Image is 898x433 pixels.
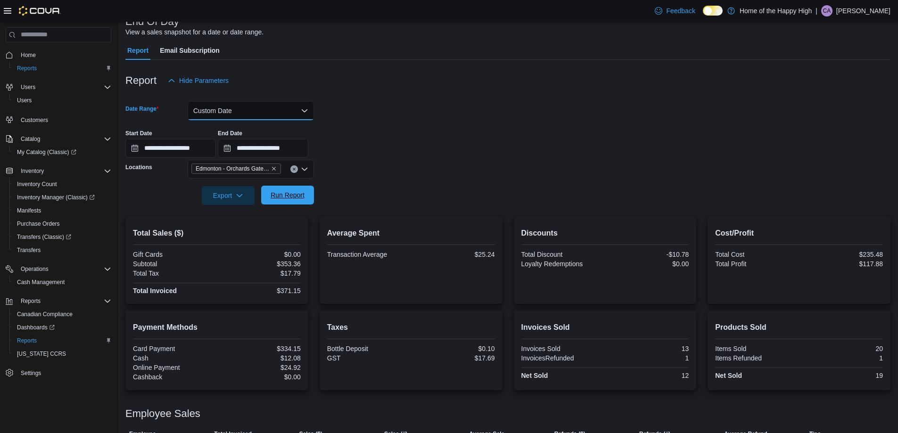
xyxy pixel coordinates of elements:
a: My Catalog (Classic) [13,147,80,158]
input: Press the down key to open a popover containing a calendar. [218,139,308,158]
span: Inventory Manager (Classic) [13,192,111,203]
a: Reports [13,335,41,346]
div: $0.00 [219,251,301,258]
span: Report [127,41,148,60]
a: Purchase Orders [13,218,64,229]
div: $0.10 [413,345,495,352]
div: -$10.78 [607,251,689,258]
span: Reports [17,337,37,344]
div: Items Refunded [715,354,797,362]
a: Dashboards [13,322,58,333]
button: Users [2,81,115,94]
div: 13 [607,345,689,352]
strong: Net Sold [521,372,548,379]
div: $24.92 [219,364,301,371]
div: Loyalty Redemptions [521,260,603,268]
span: My Catalog (Classic) [17,148,76,156]
span: Customers [21,116,48,124]
button: Reports [9,62,115,75]
button: Canadian Compliance [9,308,115,321]
button: Operations [17,263,52,275]
h3: Report [125,75,157,86]
button: Catalog [17,133,44,145]
span: Users [17,97,32,104]
label: Start Date [125,130,152,137]
button: Clear input [290,165,298,173]
h2: Invoices Sold [521,322,689,333]
p: [PERSON_NAME] [836,5,890,16]
span: Catalog [21,135,40,143]
div: GST [327,354,409,362]
button: Home [2,48,115,62]
span: [US_STATE] CCRS [17,350,66,358]
button: Export [202,186,255,205]
span: Reports [13,335,111,346]
a: Inventory Manager (Classic) [13,192,99,203]
h2: Total Sales ($) [133,228,301,239]
span: Cash Management [13,277,111,288]
span: Manifests [17,207,41,214]
div: Total Profit [715,260,797,268]
span: Settings [17,367,111,379]
span: Operations [17,263,111,275]
a: Settings [17,368,45,379]
span: Run Report [271,190,305,200]
div: $235.48 [801,251,883,258]
div: $353.36 [219,260,301,268]
a: Inventory Count [13,179,61,190]
a: Canadian Compliance [13,309,76,320]
span: Reports [17,295,111,307]
button: Inventory [2,164,115,178]
div: 1 [607,354,689,362]
span: Operations [21,265,49,273]
p: Home of the Happy High [740,5,812,16]
div: InvoicesRefunded [521,354,603,362]
h2: Payment Methods [133,322,301,333]
span: Dashboards [13,322,111,333]
div: Cash [133,354,215,362]
span: Hide Parameters [179,76,229,85]
button: Transfers [9,244,115,257]
span: Washington CCRS [13,348,111,359]
div: Online Payment [133,364,215,371]
button: Settings [2,366,115,380]
button: Manifests [9,204,115,217]
button: Inventory Count [9,178,115,191]
span: Purchase Orders [17,220,60,228]
span: Customers [17,114,111,125]
div: Transaction Average [327,251,409,258]
span: CA [823,5,831,16]
button: Cash Management [9,276,115,289]
a: My Catalog (Classic) [9,146,115,159]
h2: Products Sold [715,322,883,333]
span: Cash Management [17,278,65,286]
span: Inventory Count [13,179,111,190]
div: $25.24 [413,251,495,258]
div: $12.08 [219,354,301,362]
strong: Net Sold [715,372,742,379]
span: Users [21,83,35,91]
div: Total Tax [133,270,215,277]
span: Settings [21,369,41,377]
button: Users [17,82,39,93]
span: Home [17,49,111,61]
span: Inventory [17,165,111,177]
button: Run Report [261,186,314,204]
a: Transfers (Classic) [9,230,115,244]
div: $0.00 [607,260,689,268]
h2: Discounts [521,228,689,239]
div: Invoices Sold [521,345,603,352]
button: Open list of options [301,165,308,173]
span: Transfers (Classic) [13,231,111,243]
div: Subtotal [133,260,215,268]
h2: Taxes [327,322,495,333]
button: Catalog [2,132,115,146]
span: My Catalog (Classic) [13,147,111,158]
span: Email Subscription [160,41,220,60]
button: Reports [17,295,44,307]
span: Dashboards [17,324,55,331]
button: Inventory [17,165,48,177]
div: Chris Anthony [821,5,832,16]
div: $334.15 [219,345,301,352]
h3: End Of Day [125,16,179,27]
